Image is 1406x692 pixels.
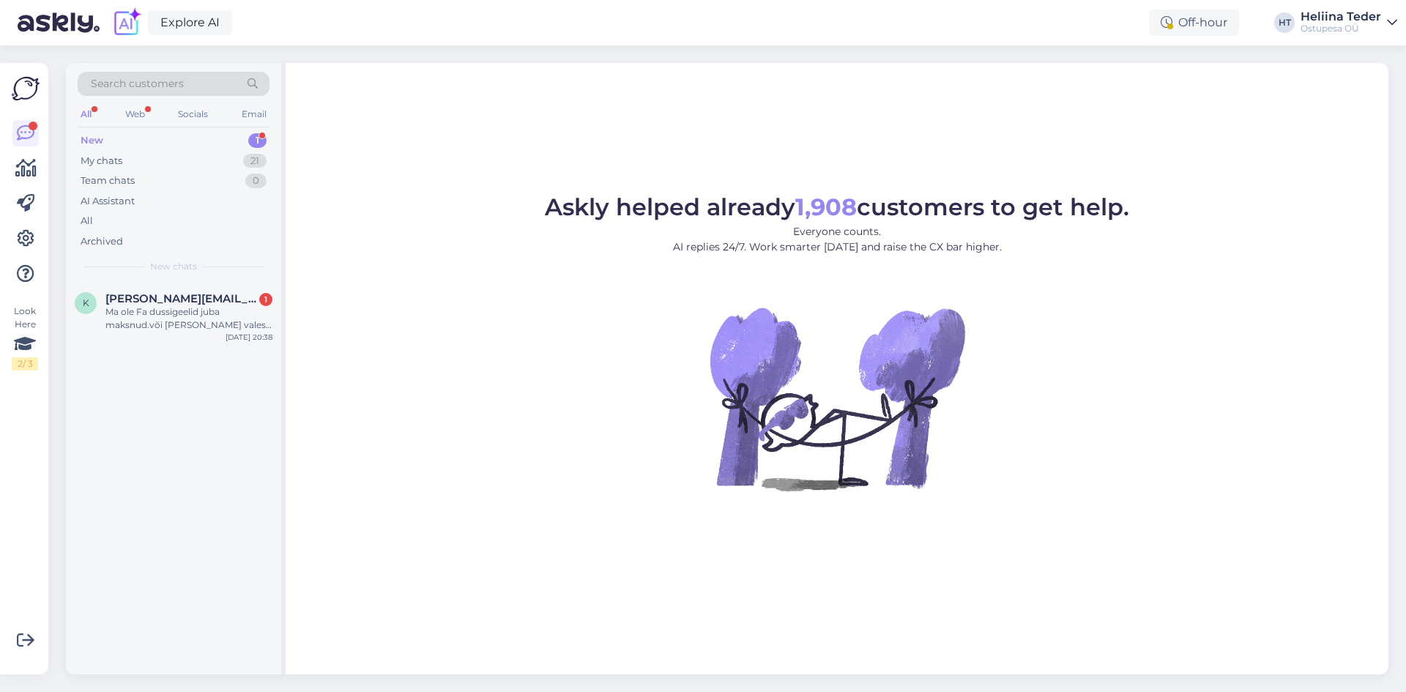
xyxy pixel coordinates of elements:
[111,7,142,38] img: explore-ai
[78,105,94,124] div: All
[239,105,269,124] div: Email
[81,154,122,168] div: My chats
[1274,12,1295,33] div: HT
[81,194,135,209] div: AI Assistant
[795,193,857,221] b: 1,908
[150,260,197,273] span: New chats
[12,357,38,371] div: 2 / 3
[105,305,272,332] div: Ma ole Fa dussigeelid juba maksnud.või [PERSON_NAME] valesti aru saanud
[148,10,232,35] a: Explore AI
[91,76,184,92] span: Search customers
[81,214,93,228] div: All
[81,234,123,249] div: Archived
[226,332,272,343] div: [DATE] 20:38
[81,133,103,148] div: New
[12,75,40,103] img: Askly Logo
[81,174,135,188] div: Team chats
[243,154,267,168] div: 21
[248,133,267,148] div: 1
[122,105,148,124] div: Web
[545,224,1129,255] p: Everyone counts. AI replies 24/7. Work smarter [DATE] and raise the CX bar higher.
[259,293,272,306] div: 1
[175,105,211,124] div: Socials
[1301,11,1381,23] div: Heliina Teder
[105,292,258,305] span: Kathi.sassiad@gmail.com
[12,305,38,371] div: Look Here
[1301,11,1397,34] a: Heliina TederOstupesa OÜ
[545,193,1129,221] span: Askly helped already customers to get help.
[245,174,267,188] div: 0
[1301,23,1381,34] div: Ostupesa OÜ
[83,297,89,308] span: K
[1149,10,1239,36] div: Off-hour
[705,267,969,530] img: No Chat active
